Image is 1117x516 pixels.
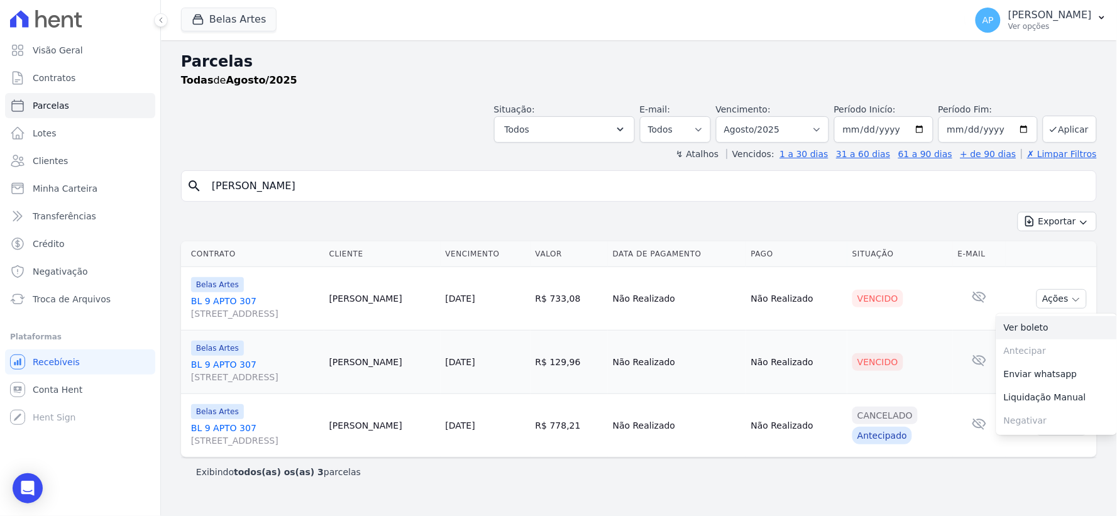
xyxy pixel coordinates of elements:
a: [DATE] [446,357,475,367]
div: Open Intercom Messenger [13,473,43,503]
span: Negativação [33,265,88,278]
h2: Parcelas [181,50,1097,73]
a: 1 a 30 dias [780,149,828,159]
p: Exibindo parcelas [196,466,361,478]
th: Contrato [181,241,324,267]
th: Vencimento [441,241,531,267]
td: Não Realizado [746,394,848,458]
a: Troca de Arquivos [5,287,155,312]
div: Vencido [852,353,903,371]
th: Pago [746,241,848,267]
span: Clientes [33,155,68,167]
span: Crédito [33,238,65,250]
a: Negativação [5,259,155,284]
span: Troca de Arquivos [33,293,111,305]
span: AP [982,16,994,25]
td: R$ 129,96 [531,331,608,394]
th: Cliente [324,241,441,267]
div: Plataformas [10,329,150,344]
td: Não Realizado [746,267,848,331]
a: BL 9 APTO 307[STREET_ADDRESS] [191,295,319,320]
button: Ações [1037,289,1087,309]
span: Belas Artes [191,277,244,292]
button: AP [PERSON_NAME] Ver opções [966,3,1117,38]
td: [PERSON_NAME] [324,267,441,331]
td: [PERSON_NAME] [324,331,441,394]
b: todos(as) os(as) 3 [234,467,324,477]
th: Situação [847,241,953,267]
strong: Agosto/2025 [226,74,297,86]
th: Valor [531,241,608,267]
span: Belas Artes [191,341,244,356]
label: ↯ Atalhos [676,149,718,159]
button: Exportar [1018,212,1097,231]
td: [PERSON_NAME] [324,394,441,458]
div: Antecipado [852,427,912,444]
a: Recebíveis [5,349,155,375]
p: de [181,73,297,88]
label: Vencidos: [727,149,774,159]
a: [DATE] [446,294,475,304]
td: Não Realizado [608,267,746,331]
strong: Todas [181,74,214,86]
span: Transferências [33,210,96,222]
span: Minha Carteira [33,182,97,195]
p: Ver opções [1008,21,1092,31]
a: Conta Hent [5,377,155,402]
a: Clientes [5,148,155,173]
a: BL 9 APTO 307[STREET_ADDRESS] [191,422,319,447]
span: Visão Geral [33,44,83,57]
label: Período Fim: [938,103,1038,116]
div: Cancelado [852,407,918,424]
span: Conta Hent [33,383,82,396]
a: 61 a 90 dias [898,149,952,159]
span: Belas Artes [191,404,244,419]
span: Negativar [996,409,1117,432]
td: Não Realizado [746,331,848,394]
label: E-mail: [640,104,671,114]
td: R$ 733,08 [531,267,608,331]
a: BL 9 APTO 307[STREET_ADDRESS] [191,358,319,383]
td: Não Realizado [608,331,746,394]
a: + de 90 dias [960,149,1016,159]
span: Parcelas [33,99,69,112]
th: Data de Pagamento [608,241,746,267]
span: [STREET_ADDRESS] [191,307,319,320]
p: [PERSON_NAME] [1008,9,1092,21]
a: ✗ Limpar Filtros [1021,149,1097,159]
th: E-mail [953,241,1006,267]
span: Antecipar [996,339,1117,363]
label: Vencimento: [716,104,771,114]
button: Belas Artes [181,8,277,31]
a: Contratos [5,65,155,91]
a: Visão Geral [5,38,155,63]
a: 31 a 60 dias [836,149,890,159]
a: Ver boleto [996,316,1117,339]
a: [DATE] [446,420,475,431]
a: Transferências [5,204,155,229]
span: Contratos [33,72,75,84]
a: Minha Carteira [5,176,155,201]
input: Buscar por nome do lote ou do cliente [204,173,1091,199]
label: Situação: [494,104,535,114]
button: Aplicar [1043,116,1097,143]
div: Vencido [852,290,903,307]
span: Recebíveis [33,356,80,368]
span: [STREET_ADDRESS] [191,434,319,447]
i: search [187,178,202,194]
a: Liquidação Manual [996,386,1117,409]
a: Crédito [5,231,155,256]
a: Lotes [5,121,155,146]
td: Não Realizado [608,394,746,458]
td: R$ 778,21 [531,394,608,458]
label: Período Inicío: [834,104,896,114]
a: Enviar whatsapp [996,363,1117,386]
button: Todos [494,116,635,143]
span: Todos [505,122,529,137]
span: [STREET_ADDRESS] [191,371,319,383]
a: Parcelas [5,93,155,118]
span: Lotes [33,127,57,140]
